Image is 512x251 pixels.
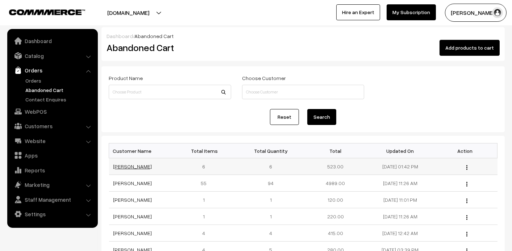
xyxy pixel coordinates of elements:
[368,143,433,158] th: Updated On
[303,208,368,225] td: 220.00
[9,134,95,147] a: Website
[9,105,95,118] a: WebPOS
[303,175,368,192] td: 4989.00
[368,158,433,175] td: [DATE] 01:42 PM
[238,225,303,242] td: 4
[9,9,85,15] img: COMMMERCE
[113,163,152,170] a: [PERSON_NAME]
[242,74,286,82] label: Choose Customer
[303,158,368,175] td: 523.00
[24,77,95,84] a: Orders
[109,143,174,158] th: Customer Name
[492,7,503,18] img: user
[242,85,365,99] input: Choose Customer
[368,208,433,225] td: [DATE] 11:26 AM
[9,64,95,77] a: Orders
[238,158,303,175] td: 6
[9,120,95,133] a: Customers
[466,232,467,237] img: Menu
[82,4,175,22] button: [DOMAIN_NAME]
[174,208,238,225] td: 1
[307,109,336,125] button: Search
[270,109,299,125] a: Reset
[368,225,433,242] td: [DATE] 12:42 AM
[238,143,303,158] th: Total Quantity
[107,32,500,40] div: /
[466,215,467,220] img: Menu
[238,192,303,208] td: 1
[113,213,152,219] a: [PERSON_NAME]
[107,42,230,53] h2: Abandoned Cart
[24,86,95,94] a: Abandoned Cart
[336,4,380,20] a: Hire an Expert
[9,208,95,221] a: Settings
[9,164,95,177] a: Reports
[9,178,95,191] a: Marketing
[440,40,500,56] button: Add products to cart
[433,143,498,158] th: Action
[113,197,152,203] a: [PERSON_NAME]
[9,149,95,162] a: Apps
[238,175,303,192] td: 94
[387,4,436,20] a: My Subscription
[113,180,152,186] a: [PERSON_NAME]
[238,208,303,225] td: 1
[174,225,238,242] td: 4
[445,4,507,22] button: [PERSON_NAME]…
[303,225,368,242] td: 415.00
[174,192,238,208] td: 1
[9,49,95,62] a: Catalog
[368,175,433,192] td: [DATE] 11:26 AM
[24,96,95,103] a: Contact Enquires
[9,34,95,47] a: Dashboard
[368,192,433,208] td: [DATE] 11:01 PM
[134,33,174,39] span: Abandoned Cart
[466,165,467,170] img: Menu
[109,74,143,82] label: Product Name
[113,230,152,236] a: [PERSON_NAME]
[107,33,133,39] a: Dashboard
[303,143,368,158] th: Total
[303,192,368,208] td: 120.00
[466,198,467,203] img: Menu
[174,175,238,192] td: 55
[174,158,238,175] td: 6
[466,182,467,187] img: Menu
[174,143,238,158] th: Total Items
[9,7,72,16] a: COMMMERCE
[9,193,95,206] a: Staff Management
[109,85,231,99] input: Choose Product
